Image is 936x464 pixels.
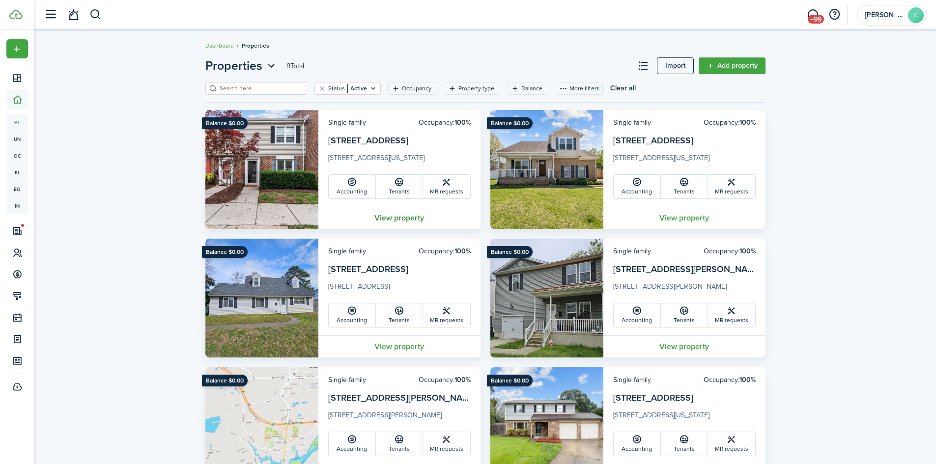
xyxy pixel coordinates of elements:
[205,57,278,75] button: Open menu
[614,432,661,456] a: Accounting
[490,239,603,357] img: Property avatar
[376,432,423,456] a: Tenants
[487,246,533,258] ribbon: Balance $0.00
[865,12,904,19] span: Cari
[521,84,542,93] filter-tag-label: Balance
[613,391,693,404] a: [STREET_ADDRESS]
[614,175,661,198] a: Accounting
[347,84,367,93] filter-tag-value: Active
[613,375,651,385] card-header-left: Single family
[704,246,756,256] card-header-right: Occupancy:
[242,41,269,50] span: Properties
[613,153,756,168] card-description: [STREET_ADDRESS][US_STATE]
[328,134,408,147] a: [STREET_ADDRESS]
[419,117,471,128] card-header-right: Occupancy:
[454,246,471,256] b: 100%
[490,110,603,229] img: Property avatar
[205,57,278,75] button: Properties
[318,84,326,92] button: Clear filter
[205,239,318,357] img: Property avatar
[6,147,28,164] a: oc
[613,281,756,297] card-description: [STREET_ADDRESS][PERSON_NAME]
[286,61,304,71] header-page-total: 9 Total
[328,246,366,256] card-header-left: Single family
[610,82,636,95] button: Clear all
[9,10,23,19] img: TenantCloud
[487,375,533,386] ribbon: Balance $0.00
[202,117,248,129] ribbon: Balance $0.00
[328,84,345,93] filter-tag-label: Status
[423,432,470,456] a: MR requests
[329,432,376,456] a: Accounting
[217,84,304,93] input: Search here...
[657,57,694,74] a: Import
[318,207,481,229] a: View property
[6,164,28,181] a: kl
[454,117,471,128] b: 100%
[803,2,822,27] a: Messaging
[328,153,471,168] card-description: [STREET_ADDRESS][US_STATE]
[6,131,28,147] a: un
[613,246,651,256] card-header-left: Single family
[739,375,756,385] b: 100%
[661,175,708,198] a: Tenants
[808,15,824,24] span: +99
[708,432,755,456] a: MR requests
[613,134,693,147] a: [STREET_ADDRESS]
[328,375,366,385] card-header-left: Single family
[419,375,471,385] card-header-right: Occupancy:
[603,207,766,229] a: View property
[704,117,756,128] card-header-right: Occupancy:
[328,410,471,426] card-description: [STREET_ADDRESS][PERSON_NAME]
[508,82,548,95] filter-tag: Open filter
[205,57,262,75] span: Properties
[314,82,381,95] filter-tag: Open filter
[603,335,766,357] a: View property
[388,82,437,95] filter-tag: Open filter
[613,263,762,275] a: [STREET_ADDRESS][PERSON_NAME]
[739,246,756,256] b: 100%
[205,41,234,50] a: Dashboard
[661,303,708,327] a: Tenants
[64,2,83,27] a: Notifications
[202,246,248,258] ribbon: Balance $0.00
[445,82,500,95] filter-tag: Open filter
[202,375,248,386] ribbon: Balance $0.00
[6,197,28,214] a: in
[458,84,494,93] filter-tag-label: Property type
[89,6,102,23] button: Search
[454,375,471,385] b: 100%
[708,303,755,327] a: MR requests
[6,181,28,197] a: eq
[318,335,481,357] a: View property
[614,303,661,327] a: Accounting
[6,114,28,131] a: pt
[328,117,366,128] card-header-left: Single family
[423,175,470,198] a: MR requests
[376,303,423,327] a: Tenants
[739,117,756,128] b: 100%
[205,110,318,229] img: Property avatar
[402,84,431,93] filter-tag-label: Occupancy
[699,57,766,74] a: Add property
[328,391,477,404] a: [STREET_ADDRESS][PERSON_NAME]
[556,82,603,95] button: More filters
[613,410,756,426] card-description: [STREET_ADDRESS][US_STATE]
[487,117,533,129] ribbon: Balance $0.00
[41,5,60,24] button: Open sidebar
[613,117,651,128] card-header-left: Single family
[6,39,28,58] button: Open menu
[376,175,423,198] a: Tenants
[704,375,756,385] card-header-right: Occupancy:
[423,303,470,327] a: MR requests
[329,303,376,327] a: Accounting
[328,263,408,275] a: [STREET_ADDRESS]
